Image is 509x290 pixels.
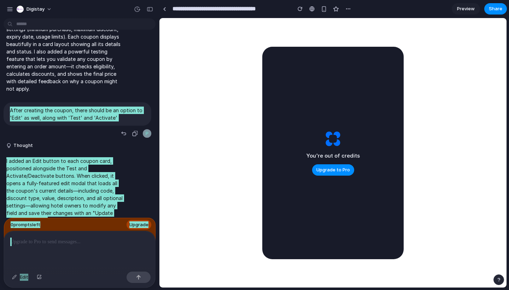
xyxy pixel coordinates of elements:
button: Digistay [14,4,55,15]
span: 0 prompt s left [11,221,40,228]
p: After creating the coupon, there should be an option to 'Edit' as well, along with 'Test' and 'Ac... [10,107,145,121]
button: Share [484,3,507,15]
span: Preview [457,5,475,12]
span: Share [489,5,502,12]
button: Upgrade to Pro [312,164,354,176]
span: Digistay [27,6,45,13]
span: Upgrade [129,221,148,228]
a: Preview [452,3,480,15]
span: Upgrade to Pro [316,166,350,174]
h2: You're out of credits [306,152,360,160]
button: Upgrade [127,220,151,230]
p: I added an Edit button to each coupon card, positioned alongside the Test and Activate/Deactivate... [6,157,124,224]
